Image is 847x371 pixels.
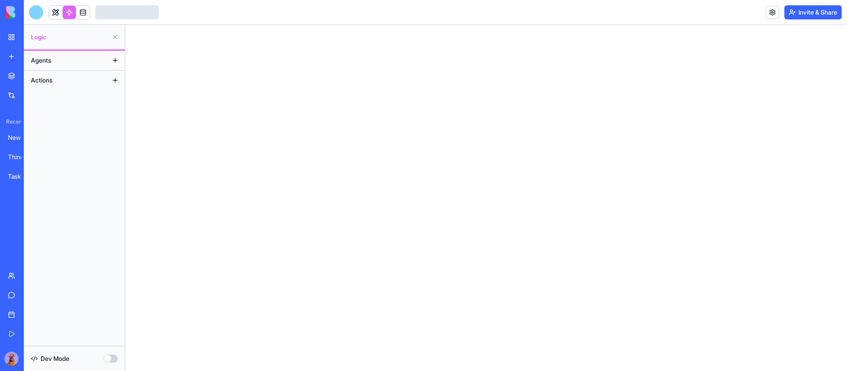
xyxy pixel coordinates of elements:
img: logo [6,6,61,19]
button: Invite & Share [784,5,842,19]
button: Agents [26,53,108,67]
a: New App [3,129,38,146]
span: Actions [31,76,52,85]
span: Agents [31,56,51,65]
div: New App [8,133,33,142]
button: Actions [26,73,108,87]
img: Kuku_Large_sla5px.png [4,352,19,366]
div: Things 3 Hub [8,153,33,161]
a: Things 3 Hub [3,148,38,166]
span: Recent [3,118,21,125]
span: Dev Mode [41,354,69,363]
div: TaskFlow - AI Capture for Things3 [8,172,33,181]
a: TaskFlow - AI Capture for Things3 [3,168,38,185]
span: Logic [31,33,108,41]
